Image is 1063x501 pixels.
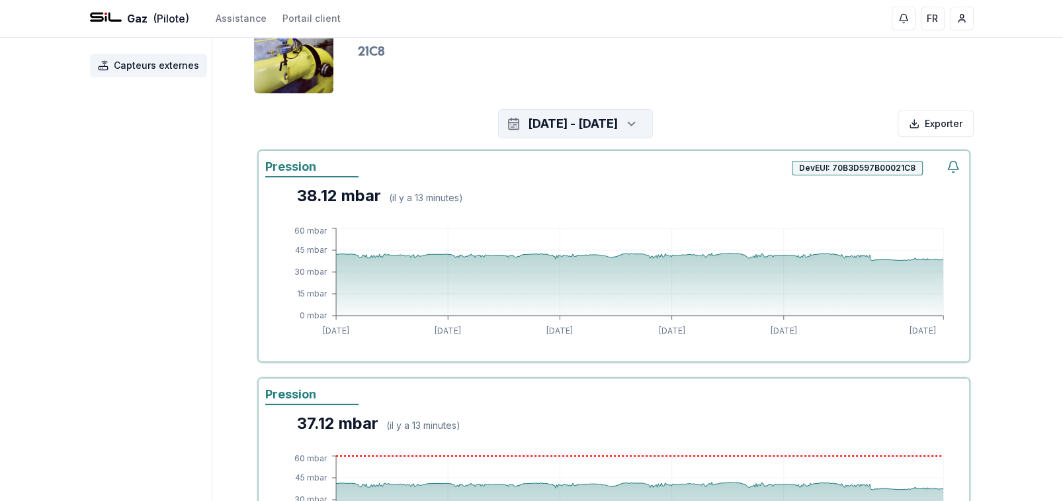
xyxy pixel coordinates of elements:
tspan: [DATE] [435,326,461,336]
div: Exporter [898,111,974,137]
button: Exporter [898,109,974,138]
div: Pression [265,385,359,405]
h3: 21C8 [358,43,870,62]
tspan: 0 mbar [300,310,327,320]
a: Assistance [216,12,267,25]
tspan: [DATE] [323,326,349,336]
tspan: 60 mbar [294,453,327,463]
span: (Pilote) [153,11,189,26]
div: DevEUI: 70B3D597B00021C8 [792,161,923,175]
button: [DATE] - [DATE] [498,109,653,138]
span: FR [927,12,938,25]
span: Capteurs externes [114,59,199,72]
a: Portail client [282,12,341,25]
tspan: [DATE] [909,326,935,336]
div: [DATE] - [DATE] [528,114,618,133]
a: Gaz(Pilote) [90,11,189,26]
div: ( il y a 13 minutes ) [389,191,463,205]
div: 38.12 mbar [297,185,381,206]
tspan: [DATE] [658,326,685,336]
img: SIL - Gaz Logo [90,3,122,34]
tspan: 30 mbar [294,267,327,277]
tspan: [DATE] [546,326,573,336]
div: Pression [265,158,359,177]
span: Gaz [127,11,148,26]
div: ( il y a 13 minutes ) [386,419,460,432]
a: Capteurs externes [90,54,212,77]
tspan: 45 mbar [295,473,327,482]
div: 37.12 mbar [297,413,378,434]
tspan: 60 mbar [294,226,327,236]
tspan: [DATE] [770,326,796,336]
tspan: 15 mbar [297,289,327,298]
tspan: 45 mbar [295,245,327,255]
button: FR [921,7,945,30]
